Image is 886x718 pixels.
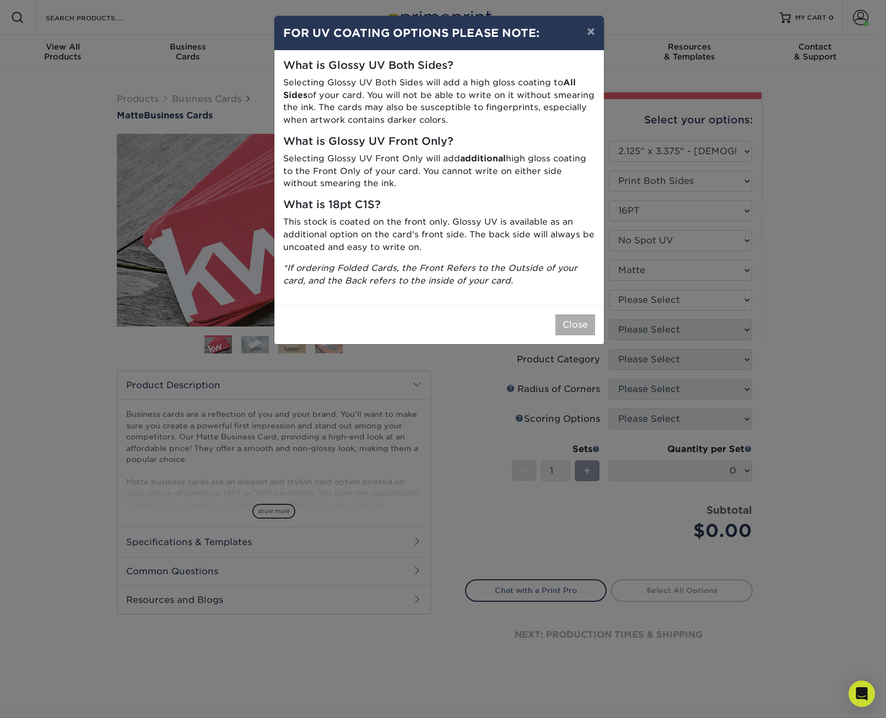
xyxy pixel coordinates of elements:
[283,59,595,72] h5: What is Glossy UV Both Sides?
[283,153,595,190] p: Selecting Glossy UV Front Only will add high gloss coating to the Front Only of your card. You ca...
[283,216,595,253] p: This stock is coated on the front only. Glossy UV is available as an additional option on the car...
[283,199,595,211] h5: What is 18pt C1S?
[283,263,577,286] i: *If ordering Folded Cards, the Front Refers to the Outside of your card, and the Back refers to t...
[849,681,875,707] div: Open Intercom Messenger
[283,135,595,148] h5: What is Glossy UV Front Only?
[283,77,595,127] p: Selecting Glossy UV Both Sides will add a high gloss coating to of your card. You will not be abl...
[283,77,576,100] strong: All Sides
[555,314,595,335] button: Close
[578,16,603,47] button: ×
[283,25,595,41] h4: FOR UV COATING OPTIONS PLEASE NOTE:
[460,153,506,164] strong: additional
